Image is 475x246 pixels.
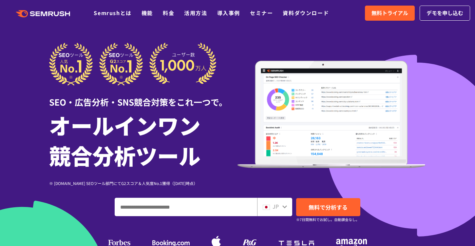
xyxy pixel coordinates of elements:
span: JP [273,202,279,210]
span: デモを申し込む [427,9,463,17]
a: 導入事例 [217,9,240,17]
a: Semrushとは [94,9,131,17]
a: 資料ダウンロード [283,9,329,17]
h1: オールインワン 競合分析ツール [49,110,237,170]
input: ドメイン、キーワードまたはURLを入力してください [115,198,257,216]
a: セミナー [250,9,273,17]
a: 料金 [163,9,174,17]
span: 無料で分析する [309,203,348,211]
a: 活用方法 [184,9,207,17]
div: ※ [DOMAIN_NAME] SEOツール部門にてG2スコア＆人気度No.1獲得（[DATE]時点） [49,180,237,186]
span: 無料トライアル [371,9,408,17]
a: デモを申し込む [420,6,470,21]
a: 機能 [142,9,153,17]
a: 無料で分析する [296,198,360,216]
div: SEO・広告分析・SNS競合対策をこれ一つで。 [49,86,237,108]
small: ※7日間無料でお試し。自動課金なし。 [296,216,359,223]
a: 無料トライアル [365,6,415,21]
